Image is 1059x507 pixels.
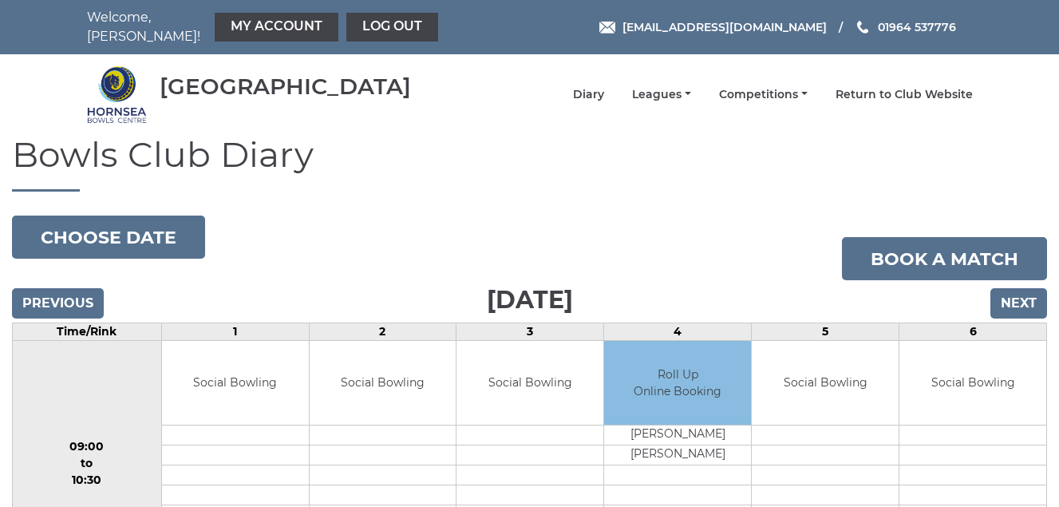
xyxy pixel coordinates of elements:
[309,323,456,341] td: 2
[346,13,438,42] a: Log out
[12,288,104,319] input: Previous
[604,445,751,465] td: [PERSON_NAME]
[604,425,751,445] td: [PERSON_NAME]
[215,13,338,42] a: My Account
[752,341,899,425] td: Social Bowling
[632,87,691,102] a: Leagues
[13,323,162,341] td: Time/Rink
[599,22,615,34] img: Email
[719,87,808,102] a: Competitions
[878,20,956,34] span: 01964 537776
[12,135,1047,192] h1: Bowls Club Diary
[836,87,973,102] a: Return to Club Website
[162,341,309,425] td: Social Bowling
[456,341,603,425] td: Social Bowling
[604,341,751,425] td: Roll Up Online Booking
[622,20,827,34] span: [EMAIL_ADDRESS][DOMAIN_NAME]
[752,323,899,341] td: 5
[310,341,456,425] td: Social Bowling
[599,18,827,36] a: Email [EMAIL_ADDRESS][DOMAIN_NAME]
[161,323,309,341] td: 1
[12,216,205,259] button: Choose date
[160,74,411,99] div: [GEOGRAPHIC_DATA]
[573,87,604,102] a: Diary
[899,341,1046,425] td: Social Bowling
[604,323,752,341] td: 4
[857,21,868,34] img: Phone us
[990,288,1047,319] input: Next
[899,323,1047,341] td: 6
[456,323,604,341] td: 3
[87,8,442,46] nav: Welcome, [PERSON_NAME]!
[855,18,956,36] a: Phone us 01964 537776
[842,237,1047,280] a: Book a match
[87,65,147,125] img: Hornsea Bowls Centre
